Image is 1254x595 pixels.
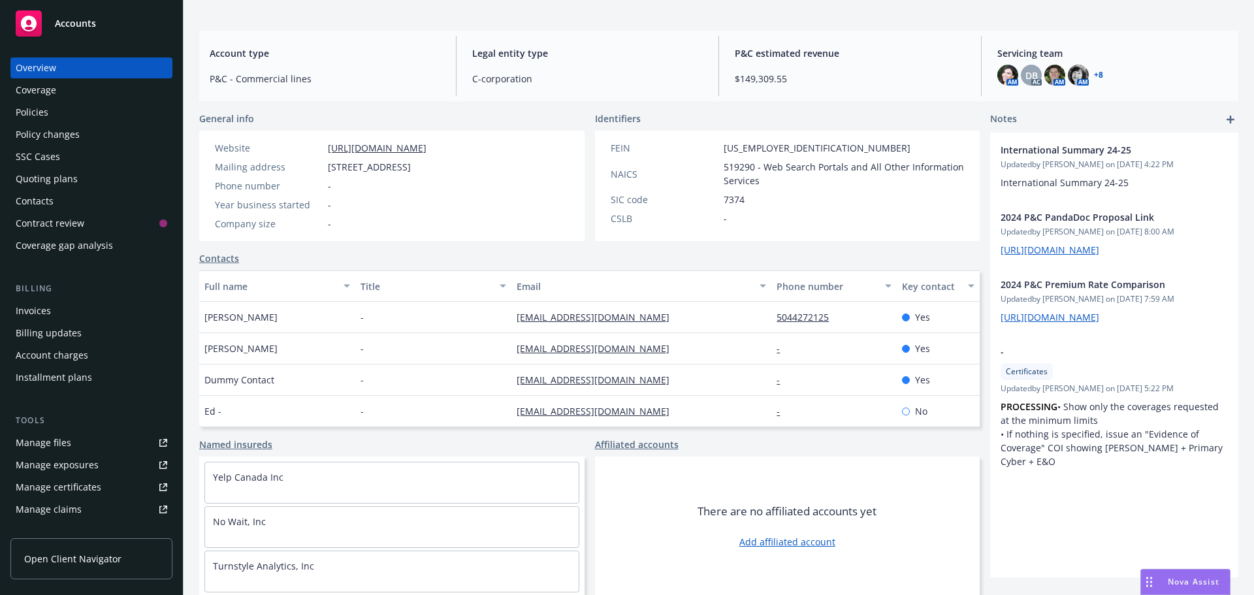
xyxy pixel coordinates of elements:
[328,160,411,174] span: [STREET_ADDRESS]
[210,72,440,86] span: P&C - Commercial lines
[213,471,283,483] a: Yelp Canada Inc
[511,270,771,302] button: Email
[55,18,96,29] span: Accounts
[915,373,930,387] span: Yes
[777,280,876,293] div: Phone number
[1223,112,1238,127] a: add
[10,282,172,295] div: Billing
[16,124,80,145] div: Policy changes
[16,499,82,520] div: Manage claims
[10,213,172,234] a: Contract review
[16,169,78,189] div: Quoting plans
[990,133,1238,200] div: International Summary 24-25Updatedby [PERSON_NAME] on [DATE] 4:22 PMInternational Summary 24-25
[16,455,99,475] div: Manage exposures
[328,179,331,193] span: -
[915,404,927,418] span: No
[16,235,113,256] div: Coverage gap analysis
[777,374,790,386] a: -
[997,46,1228,60] span: Servicing team
[10,323,172,344] a: Billing updates
[10,169,172,189] a: Quoting plans
[10,102,172,123] a: Policies
[595,112,641,125] span: Identifiers
[777,405,790,417] a: -
[361,342,364,355] span: -
[915,342,930,355] span: Yes
[1001,244,1099,256] a: [URL][DOMAIN_NAME]
[1001,159,1228,170] span: Updated by [PERSON_NAME] on [DATE] 4:22 PM
[1001,400,1228,468] p: • Show only the coverages requested at the minimum limits • If nothing is specified, issue an "Ev...
[517,280,752,293] div: Email
[199,438,272,451] a: Named insureds
[724,212,727,225] span: -
[16,300,51,321] div: Invoices
[902,280,960,293] div: Key contact
[213,560,314,572] a: Turnstyle Analytics, Inc
[739,535,835,549] a: Add affiliated account
[472,72,703,86] span: C-corporation
[361,310,364,324] span: -
[1001,345,1194,359] span: -
[1001,210,1194,224] span: 2024 P&C PandaDoc Proposal Link
[204,310,278,324] span: [PERSON_NAME]
[199,270,355,302] button: Full name
[361,373,364,387] span: -
[16,323,82,344] div: Billing updates
[611,212,718,225] div: CSLB
[215,198,323,212] div: Year business started
[1141,570,1157,594] div: Drag to move
[204,280,336,293] div: Full name
[16,213,84,234] div: Contract review
[10,146,172,167] a: SSC Cases
[328,142,426,154] a: [URL][DOMAIN_NAME]
[10,300,172,321] a: Invoices
[16,146,60,167] div: SSC Cases
[10,345,172,366] a: Account charges
[10,80,172,101] a: Coverage
[10,235,172,256] a: Coverage gap analysis
[199,251,239,265] a: Contacts
[1001,400,1057,413] strong: PROCESSING
[517,342,680,355] a: [EMAIL_ADDRESS][DOMAIN_NAME]
[990,334,1238,479] div: -CertificatesUpdatedby [PERSON_NAME] on [DATE] 5:22 PMPROCESSING• Show only the coverages request...
[355,270,511,302] button: Title
[16,191,54,212] div: Contacts
[10,191,172,212] a: Contacts
[1006,366,1048,378] span: Certificates
[990,112,1017,127] span: Notes
[328,217,331,231] span: -
[215,217,323,231] div: Company size
[1025,69,1038,82] span: DB
[215,179,323,193] div: Phone number
[10,124,172,145] a: Policy changes
[204,342,278,355] span: [PERSON_NAME]
[204,404,221,418] span: Ed -
[199,112,254,125] span: General info
[16,521,77,542] div: Manage BORs
[595,438,679,451] a: Affiliated accounts
[472,46,703,60] span: Legal entity type
[611,193,718,206] div: SIC code
[204,373,274,387] span: Dummy Contact
[1044,65,1065,86] img: photo
[1068,65,1089,86] img: photo
[724,141,910,155] span: [US_EMPLOYER_IDENTIFICATION_NUMBER]
[1001,176,1129,189] span: International Summary 24-25
[1001,278,1194,291] span: 2024 P&C Premium Rate Comparison
[16,477,101,498] div: Manage certificates
[24,552,121,566] span: Open Client Navigator
[10,5,172,42] a: Accounts
[897,270,980,302] button: Key contact
[10,455,172,475] a: Manage exposures
[16,432,71,453] div: Manage files
[16,80,56,101] div: Coverage
[915,310,930,324] span: Yes
[735,72,965,86] span: $149,309.55
[990,200,1238,267] div: 2024 P&C PandaDoc Proposal LinkUpdatedby [PERSON_NAME] on [DATE] 8:00 AM[URL][DOMAIN_NAME]
[1001,143,1194,157] span: International Summary 24-25
[16,367,92,388] div: Installment plans
[771,270,896,302] button: Phone number
[1001,311,1099,323] a: [URL][DOMAIN_NAME]
[210,46,440,60] span: Account type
